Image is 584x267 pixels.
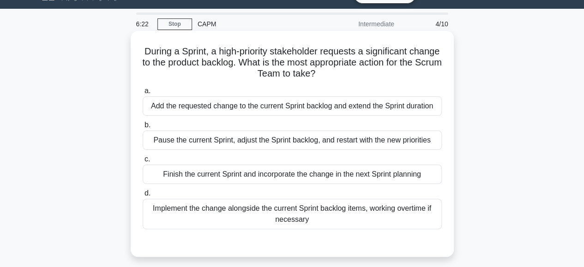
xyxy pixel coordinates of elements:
div: CAPM [192,15,319,33]
div: Intermediate [319,15,400,33]
div: 6:22 [131,15,157,33]
div: Finish the current Sprint and incorporate the change in the next Sprint planning [143,165,442,184]
a: Stop [157,18,192,30]
span: b. [144,121,151,129]
div: Add the requested change to the current Sprint backlog and extend the Sprint duration [143,96,442,116]
span: a. [144,87,151,95]
h5: During a Sprint, a high-priority stakeholder requests a significant change to the product backlog... [142,46,443,80]
span: d. [144,189,151,197]
div: 4/10 [400,15,454,33]
div: Pause the current Sprint, adjust the Sprint backlog, and restart with the new priorities [143,131,442,150]
div: Implement the change alongside the current Sprint backlog items, working overtime if necessary [143,199,442,229]
span: c. [144,155,150,163]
